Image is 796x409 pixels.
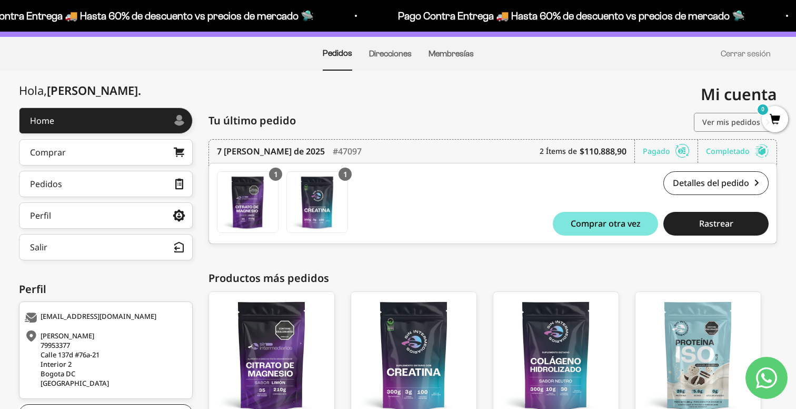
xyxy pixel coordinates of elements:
[540,140,635,163] div: 2 Ítems de
[217,172,278,232] img: Translation missing: es.Citrato de Magnesio - Sabor Limón
[694,113,777,132] a: Ver mis pedidos
[19,281,193,297] div: Perfil
[25,313,184,323] div: [EMAIL_ADDRESS][DOMAIN_NAME]
[571,219,641,228] span: Comprar otra vez
[701,83,777,105] span: Mi cuenta
[269,168,282,181] div: 1
[369,49,412,58] a: Direcciones
[19,171,193,197] a: Pedidos
[762,114,788,126] a: 0
[721,49,771,58] a: Cerrar sesión
[339,168,352,181] div: 1
[19,84,141,97] div: Hola,
[30,116,54,125] div: Home
[217,145,325,158] time: 7 [PERSON_NAME] de 2025
[553,212,658,236] button: Comprar otra vez
[47,82,141,98] span: [PERSON_NAME]
[757,103,769,116] mark: 0
[30,180,62,188] div: Pedidos
[663,171,769,195] a: Detalles del pedido
[397,7,744,24] p: Pago Contra Entrega 🚚 Hasta 60% de descuento vs precios de mercado 🛸
[30,211,51,220] div: Perfil
[19,139,193,165] a: Comprar
[19,108,193,134] a: Home
[323,48,352,57] a: Pedidos
[138,82,141,98] span: .
[287,172,347,232] img: Translation missing: es.Creatina Monohidrato
[643,140,698,163] div: Pagado
[208,113,296,129] span: Tu último pedido
[286,171,348,233] a: Creatina Monohidrato
[580,145,626,158] b: $110.888,90
[208,270,777,286] div: Productos más pedidos
[217,171,278,233] a: Citrato de Magnesio - Sabor Limón
[30,148,66,157] div: Comprar
[19,234,193,260] button: Salir
[30,243,47,251] div: Salir
[699,219,733,228] span: Rastrear
[25,331,184,388] div: [PERSON_NAME] 79953377 Calle 137d #76a-21 Interior 2 Bogota DC [GEOGRAPHIC_DATA]
[19,202,193,229] a: Perfil
[663,212,769,236] button: Rastrear
[333,140,362,163] div: #47097
[429,49,474,58] a: Membresías
[706,140,769,163] div: Completado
